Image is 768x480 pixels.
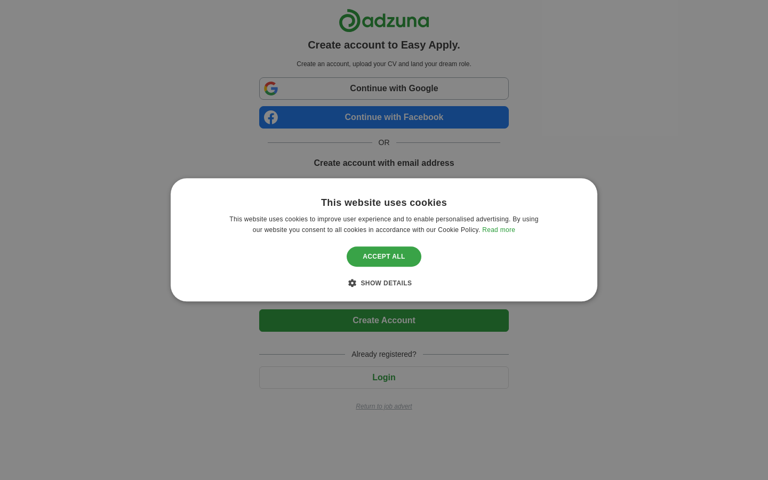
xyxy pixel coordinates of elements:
span: This website uses cookies to improve user experience and to enable personalised advertising. By u... [229,216,538,234]
div: Show details [356,278,412,289]
a: Read more, opens a new window [482,227,515,234]
div: This website uses cookies [321,197,447,209]
div: Cookie consent dialog [171,178,597,301]
div: Accept all [347,246,421,267]
span: Show details [361,280,412,287]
